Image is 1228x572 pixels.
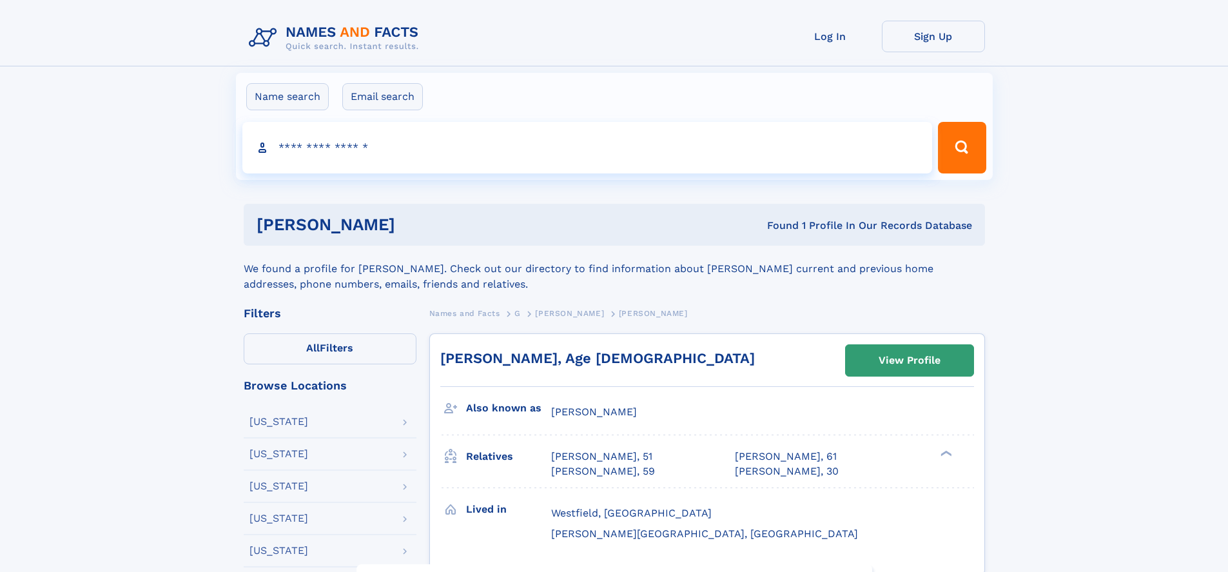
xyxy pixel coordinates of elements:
div: ❯ [937,449,953,458]
h3: Also known as [466,397,551,419]
a: [PERSON_NAME] [535,305,604,321]
a: [PERSON_NAME], 51 [551,449,652,464]
span: [PERSON_NAME] [551,406,637,418]
div: [US_STATE] [249,513,308,524]
span: [PERSON_NAME] [535,309,604,318]
img: Logo Names and Facts [244,21,429,55]
label: Email search [342,83,423,110]
a: View Profile [846,345,973,376]
div: [US_STATE] [249,417,308,427]
a: Log In [779,21,882,52]
div: Browse Locations [244,380,416,391]
span: [PERSON_NAME][GEOGRAPHIC_DATA], [GEOGRAPHIC_DATA] [551,528,858,540]
button: Search Button [938,122,986,173]
div: We found a profile for [PERSON_NAME]. Check out our directory to find information about [PERSON_N... [244,246,985,292]
label: Name search [246,83,329,110]
input: search input [242,122,933,173]
h3: Relatives [466,446,551,468]
div: [US_STATE] [249,481,308,491]
div: View Profile [879,346,940,375]
a: Sign Up [882,21,985,52]
a: Names and Facts [429,305,500,321]
a: [PERSON_NAME], 59 [551,464,655,478]
h3: Lived in [466,498,551,520]
div: [US_STATE] [249,449,308,459]
h1: [PERSON_NAME] [257,217,581,233]
div: Found 1 Profile In Our Records Database [581,219,972,233]
a: [PERSON_NAME], 61 [735,449,837,464]
div: Filters [244,308,416,319]
a: [PERSON_NAME], 30 [735,464,839,478]
a: [PERSON_NAME], Age [DEMOGRAPHIC_DATA] [440,350,755,366]
span: Westfield, [GEOGRAPHIC_DATA] [551,507,712,519]
div: [US_STATE] [249,546,308,556]
span: G [514,309,521,318]
label: Filters [244,333,416,364]
a: G [514,305,521,321]
span: [PERSON_NAME] [619,309,688,318]
span: All [306,342,320,354]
